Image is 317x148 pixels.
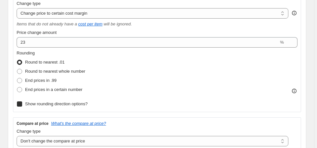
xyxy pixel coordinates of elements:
[25,69,85,74] span: Round to nearest whole number
[78,22,102,26] a: cost per item
[17,30,57,35] span: Price change amount
[25,87,82,92] span: End prices in a certain number
[280,40,284,45] span: %
[17,129,41,134] span: Change type
[25,78,57,83] span: End prices in .99
[25,101,88,106] span: Show rounding direction options?
[51,121,106,126] button: What's the compare at price?
[17,37,279,48] input: 50
[17,22,77,26] i: Items that do not already have a
[25,60,64,65] span: Round to nearest .01
[17,51,35,55] span: Rounding
[103,22,132,26] i: will be ignored.
[291,10,297,16] div: help
[17,121,48,126] h3: Compare at price
[17,1,41,6] span: Change type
